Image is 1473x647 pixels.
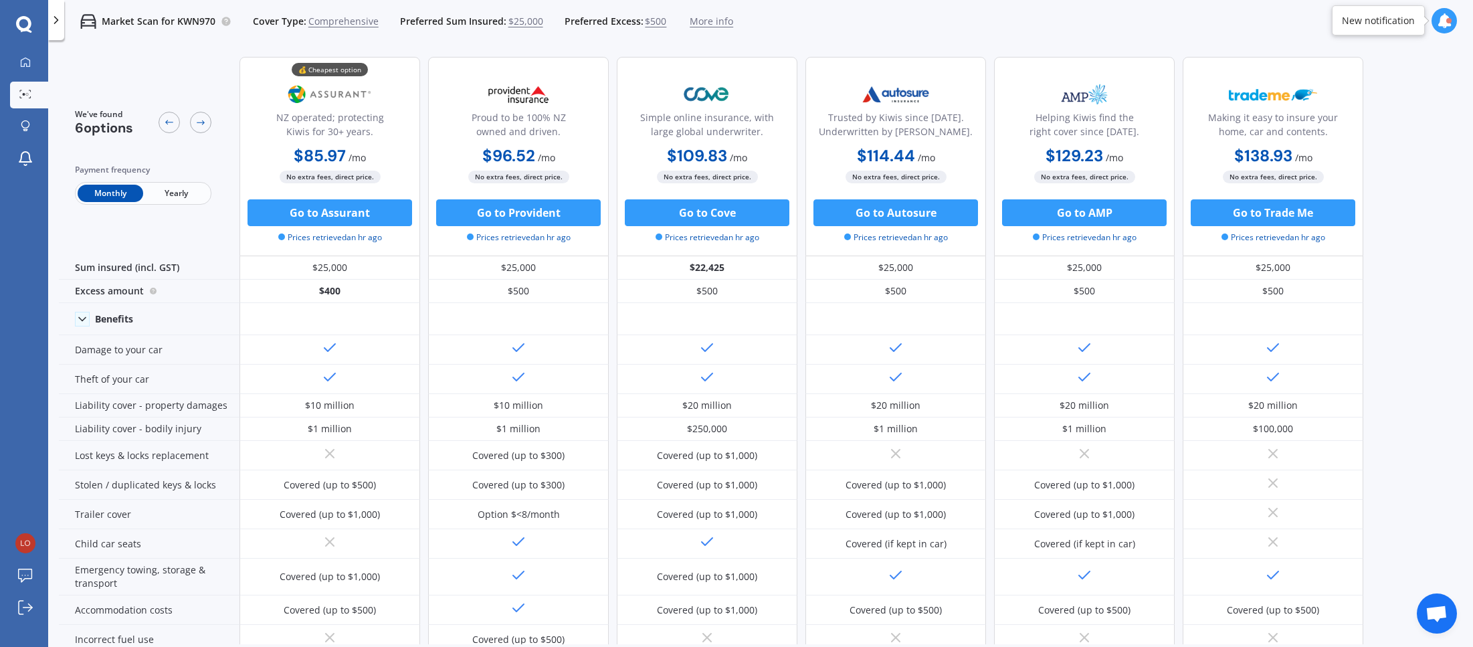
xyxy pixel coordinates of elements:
div: Covered (up to $300) [472,449,565,462]
div: $500 [617,280,797,303]
div: Trusted by Kiwis since [DATE]. Underwritten by [PERSON_NAME]. [817,110,975,144]
div: Covered (up to $1,000) [846,508,946,521]
div: $1 million [1062,422,1106,436]
span: Yearly [143,185,209,202]
div: $25,000 [239,256,420,280]
span: / mo [538,151,555,164]
div: $500 [1183,280,1363,303]
div: Simple online insurance, with large global underwriter. [628,110,786,144]
div: Accommodation costs [59,595,239,625]
span: We've found [75,108,133,120]
b: $138.93 [1234,145,1292,166]
div: Option $<8/month [478,508,560,521]
div: Covered (up to $500) [472,633,565,646]
div: Sum insured (incl. GST) [59,256,239,280]
div: $100,000 [1253,422,1293,436]
button: Go to Provident [436,199,601,226]
img: Assurant.png [286,78,374,111]
span: $25,000 [508,15,543,28]
div: $22,425 [617,256,797,280]
div: Covered (up to $500) [850,604,942,617]
div: $25,000 [428,256,609,280]
div: Covered (up to $500) [1227,604,1319,617]
img: AMP.webp [1040,78,1128,111]
button: Go to Autosure [813,199,978,226]
b: $129.23 [1046,145,1103,166]
span: $500 [645,15,666,28]
div: Liability cover - bodily injury [59,418,239,441]
img: 1e5025daadc492c1aa648c057713360d [15,533,35,553]
span: Monthly [78,185,143,202]
span: Prices retrieved an hr ago [467,232,571,244]
img: Provident.png [474,78,563,111]
div: 💰 Cheapest option [292,63,368,76]
span: Prices retrieved an hr ago [844,232,948,244]
div: Covered (up to $1,000) [657,508,757,521]
div: Liability cover - property damages [59,394,239,418]
div: $1 million [496,422,541,436]
span: No extra fees, direct price. [468,171,569,183]
span: No extra fees, direct price. [657,171,758,183]
div: Covered (up to $1,000) [1034,478,1135,492]
div: Covered (up to $1,000) [657,604,757,617]
b: $96.52 [482,145,535,166]
img: car.f15378c7a67c060ca3f3.svg [80,13,96,29]
div: NZ operated; protecting Kiwis for 30+ years. [251,110,409,144]
div: Theft of your car [59,365,239,394]
div: $20 million [871,399,920,412]
span: 6 options [75,119,133,136]
span: More info [690,15,733,28]
div: $10 million [305,399,355,412]
div: $1 million [874,422,918,436]
button: Go to Trade Me [1191,199,1355,226]
div: Helping Kiwis find the right cover since [DATE]. [1005,110,1163,144]
img: Autosure.webp [852,78,940,111]
div: Trailer cover [59,500,239,529]
a: Open chat [1417,593,1457,634]
button: Go to Assurant [248,199,412,226]
div: Covered (up to $1,000) [846,478,946,492]
div: Covered (up to $1,000) [657,449,757,462]
div: $25,000 [805,256,986,280]
div: Stolen / duplicated keys & locks [59,470,239,500]
span: Prices retrieved an hr ago [1221,232,1325,244]
div: $25,000 [1183,256,1363,280]
div: Covered (up to $1,000) [280,508,380,521]
span: / mo [349,151,366,164]
span: Preferred Excess: [565,15,644,28]
div: $20 million [1060,399,1109,412]
span: No extra fees, direct price. [846,171,947,183]
span: No extra fees, direct price. [1034,171,1135,183]
button: Go to Cove [625,199,789,226]
b: $109.83 [667,145,727,166]
span: Prices retrieved an hr ago [1033,232,1137,244]
span: / mo [730,151,747,164]
div: New notification [1342,14,1415,27]
div: Making it easy to insure your home, car and contents. [1194,110,1352,144]
div: $10 million [494,399,543,412]
div: Covered (up to $500) [284,478,376,492]
img: Cove.webp [663,78,751,111]
div: $1 million [308,422,352,436]
span: Comprehensive [308,15,379,28]
div: Benefits [95,313,133,325]
span: Prices retrieved an hr ago [278,232,382,244]
p: Market Scan for KWN970 [102,15,215,28]
div: Covered (up to $1,000) [657,570,757,583]
div: $20 million [1248,399,1298,412]
div: Lost keys & locks replacement [59,441,239,470]
div: $25,000 [994,256,1175,280]
b: $114.44 [857,145,915,166]
span: / mo [1295,151,1312,164]
button: Go to AMP [1002,199,1167,226]
div: Child car seats [59,529,239,559]
div: $500 [428,280,609,303]
div: Damage to your car [59,335,239,365]
img: Trademe.webp [1229,78,1317,111]
div: $500 [805,280,986,303]
span: Cover Type: [253,15,306,28]
div: Excess amount [59,280,239,303]
div: Payment frequency [75,163,211,177]
span: Prices retrieved an hr ago [656,232,759,244]
div: Covered (up to $500) [1038,604,1131,617]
